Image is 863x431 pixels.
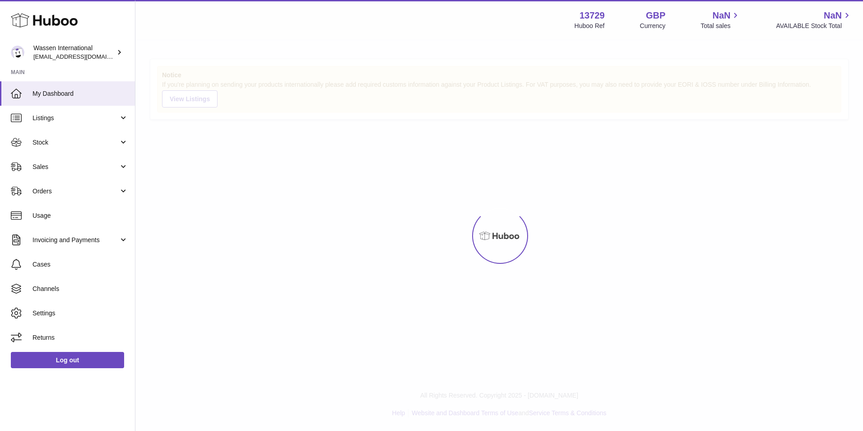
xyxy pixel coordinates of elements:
[11,352,124,368] a: Log out
[575,22,605,30] div: Huboo Ref
[824,9,842,22] span: NaN
[32,211,128,220] span: Usage
[32,236,119,244] span: Invoicing and Payments
[32,309,128,318] span: Settings
[32,138,119,147] span: Stock
[33,44,115,61] div: Wassen International
[32,163,119,171] span: Sales
[32,285,128,293] span: Channels
[32,89,128,98] span: My Dashboard
[11,46,24,59] img: internalAdmin-13729@internal.huboo.com
[701,9,741,30] a: NaN Total sales
[646,9,665,22] strong: GBP
[580,9,605,22] strong: 13729
[776,9,852,30] a: NaN AVAILABLE Stock Total
[776,22,852,30] span: AVAILABLE Stock Total
[32,260,128,269] span: Cases
[32,114,119,122] span: Listings
[32,187,119,196] span: Orders
[640,22,666,30] div: Currency
[701,22,741,30] span: Total sales
[712,9,730,22] span: NaN
[33,53,133,60] span: [EMAIL_ADDRESS][DOMAIN_NAME]
[32,333,128,342] span: Returns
